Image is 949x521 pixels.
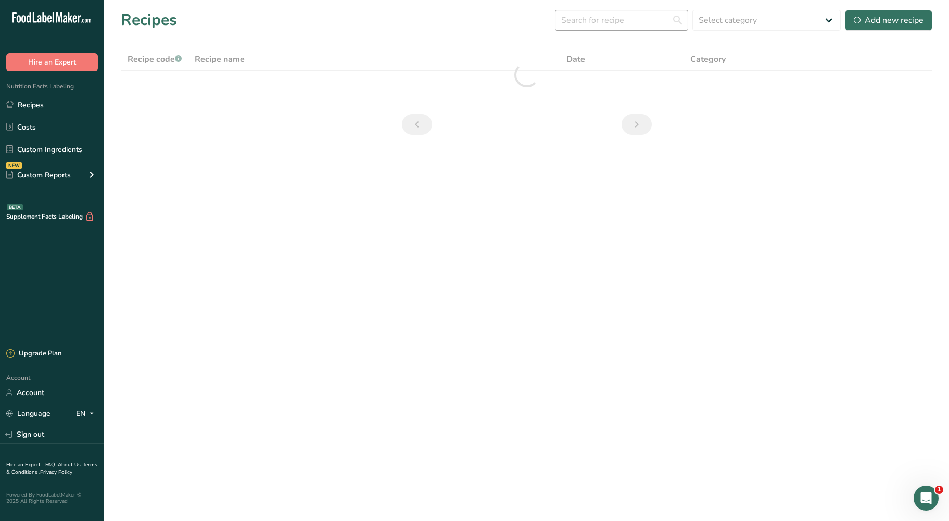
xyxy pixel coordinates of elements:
div: BETA [7,204,23,210]
a: About Us . [58,461,83,468]
div: Upgrade Plan [6,349,61,359]
div: Powered By FoodLabelMaker © 2025 All Rights Reserved [6,492,98,504]
iframe: Intercom live chat [914,486,939,511]
a: Hire an Expert . [6,461,43,468]
a: Next page [622,114,652,135]
div: Custom Reports [6,170,71,181]
a: Terms & Conditions . [6,461,97,476]
div: Add new recipe [854,14,923,27]
h1: Recipes [121,8,177,32]
div: EN [76,408,98,420]
button: Hire an Expert [6,53,98,71]
a: Language [6,404,50,423]
button: Add new recipe [845,10,932,31]
a: Privacy Policy [40,468,72,476]
a: FAQ . [45,461,58,468]
span: 1 [935,486,943,494]
div: NEW [6,162,22,169]
a: Previous page [402,114,432,135]
input: Search for recipe [555,10,688,31]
